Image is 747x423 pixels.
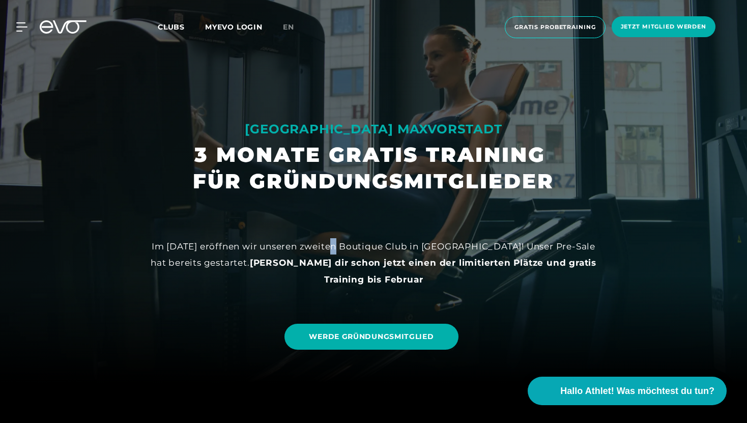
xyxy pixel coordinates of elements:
button: Hallo Athlet! Was möchtest du tun? [528,377,727,405]
strong: [PERSON_NAME] dir schon jetzt einen der limitierten Plätze und gratis Training bis Februar [250,258,596,284]
div: [GEOGRAPHIC_DATA] MAXVORSTADT [193,121,554,137]
a: WERDE GRÜNDUNGSMITGLIED [284,324,458,350]
a: Clubs [158,22,205,32]
a: MYEVO LOGIN [205,22,263,32]
span: Hallo Athlet! Was möchtest du tun? [560,384,714,398]
div: Im [DATE] eröffnen wir unseren zweiten Boutique Club in [GEOGRAPHIC_DATA]! Unser Pre-Sale hat ber... [145,238,602,288]
span: Clubs [158,22,185,32]
a: Jetzt Mitglied werden [609,16,719,38]
span: WERDE GRÜNDUNGSMITGLIED [309,331,434,342]
a: Gratis Probetraining [502,16,609,38]
span: en [283,22,294,32]
span: Gratis Probetraining [514,23,596,32]
h1: 3 MONATE GRATIS TRAINING FÜR GRÜNDUNGSMITGLIEDER [193,142,554,194]
span: Jetzt Mitglied werden [621,22,706,31]
a: en [283,21,306,33]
